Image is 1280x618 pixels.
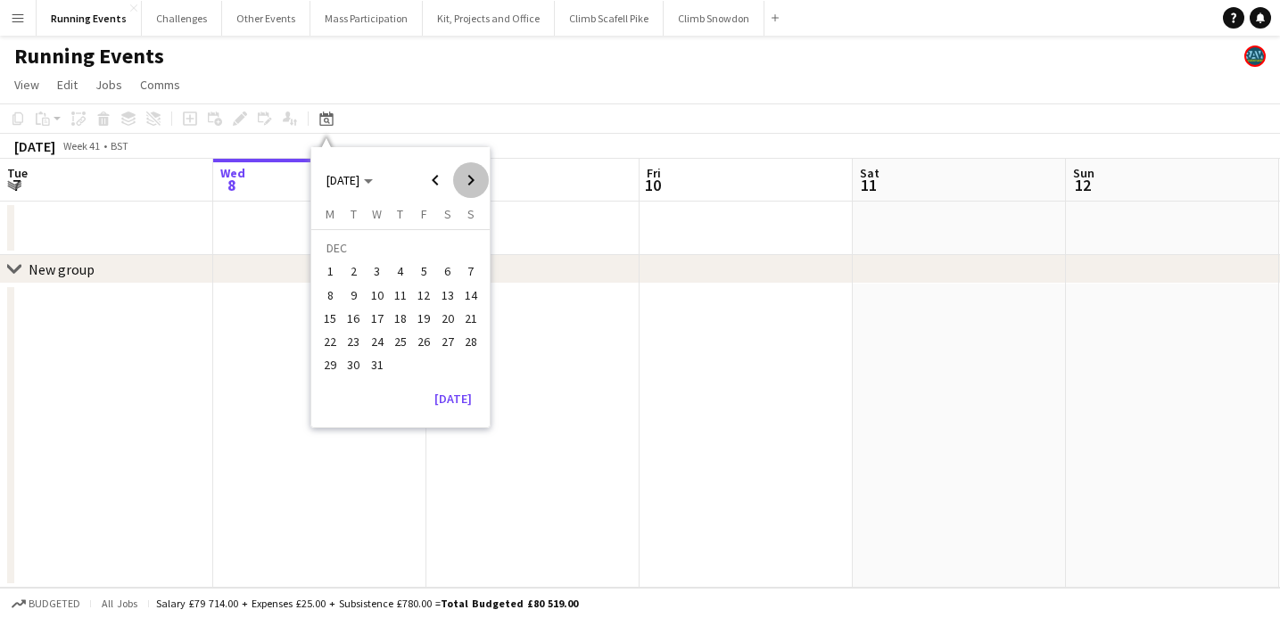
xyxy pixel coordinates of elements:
[412,260,435,283] button: 05-12-2025
[413,261,434,283] span: 5
[1070,175,1094,195] span: 12
[555,1,664,36] button: Climb Scafell Pike
[437,308,458,329] span: 20
[57,77,78,93] span: Edit
[4,175,28,195] span: 7
[460,284,482,306] span: 14
[318,307,342,330] button: 15-12-2025
[647,165,661,181] span: Fri
[367,331,388,352] span: 24
[397,206,403,222] span: T
[343,355,365,376] span: 30
[318,260,342,283] button: 01-12-2025
[437,284,458,306] span: 13
[644,175,661,195] span: 10
[437,261,458,283] span: 6
[59,139,103,152] span: Week 41
[366,307,389,330] button: 17-12-2025
[319,261,341,283] span: 1
[441,597,578,610] span: Total Budgeted £80 519.00
[390,308,411,329] span: 18
[460,331,482,352] span: 28
[413,331,434,352] span: 26
[421,206,427,222] span: F
[435,307,458,330] button: 20-12-2025
[318,353,342,376] button: 29-12-2025
[453,162,489,198] button: Next month
[29,260,95,278] div: New group
[342,284,365,307] button: 09-12-2025
[367,308,388,329] span: 17
[343,284,365,306] span: 9
[343,331,365,352] span: 23
[343,308,365,329] span: 16
[14,77,39,93] span: View
[342,353,365,376] button: 30-12-2025
[366,353,389,376] button: 31-12-2025
[156,597,578,610] div: Salary £79 714.00 + Expenses £25.00 + Subsistence £780.00 =
[857,175,879,195] span: 11
[29,597,80,610] span: Budgeted
[367,261,388,283] span: 3
[467,206,475,222] span: S
[342,260,365,283] button: 02-12-2025
[326,172,359,188] span: [DATE]
[14,137,55,155] div: [DATE]
[318,330,342,353] button: 22-12-2025
[319,284,341,306] span: 8
[459,307,483,330] button: 21-12-2025
[318,284,342,307] button: 08-12-2025
[390,331,411,352] span: 25
[98,597,141,610] span: All jobs
[389,307,412,330] button: 18-12-2025
[459,284,483,307] button: 14-12-2025
[435,260,458,283] button: 06-12-2025
[366,284,389,307] button: 10-12-2025
[389,330,412,353] button: 25-12-2025
[9,594,83,614] button: Budgeted
[95,77,122,93] span: Jobs
[459,260,483,283] button: 07-12-2025
[7,165,28,181] span: Tue
[664,1,764,36] button: Climb Snowdon
[444,206,451,222] span: S
[413,284,434,306] span: 12
[218,175,245,195] span: 8
[319,331,341,352] span: 22
[459,330,483,353] button: 28-12-2025
[366,260,389,283] button: 03-12-2025
[366,330,389,353] button: 24-12-2025
[367,284,388,306] span: 10
[423,1,555,36] button: Kit, Projects and Office
[351,206,357,222] span: T
[326,206,334,222] span: M
[342,307,365,330] button: 16-12-2025
[133,73,187,96] a: Comms
[7,73,46,96] a: View
[427,384,479,413] button: [DATE]
[389,284,412,307] button: 11-12-2025
[111,139,128,152] div: BST
[37,1,142,36] button: Running Events
[435,330,458,353] button: 27-12-2025
[318,236,483,260] td: DEC
[342,330,365,353] button: 23-12-2025
[343,261,365,283] span: 2
[140,77,180,93] span: Comms
[319,164,380,196] button: Choose month and year
[88,73,129,96] a: Jobs
[437,331,458,352] span: 27
[14,43,164,70] h1: Running Events
[319,308,341,329] span: 15
[142,1,222,36] button: Challenges
[417,162,453,198] button: Previous month
[372,206,382,222] span: W
[390,261,411,283] span: 4
[220,165,245,181] span: Wed
[390,284,411,306] span: 11
[1073,165,1094,181] span: Sun
[412,330,435,353] button: 26-12-2025
[389,260,412,283] button: 04-12-2025
[222,1,310,36] button: Other Events
[435,284,458,307] button: 13-12-2025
